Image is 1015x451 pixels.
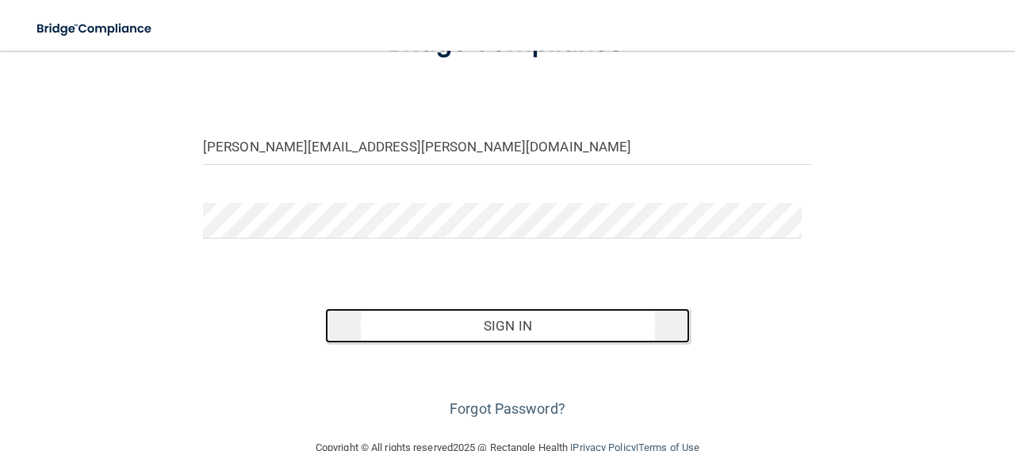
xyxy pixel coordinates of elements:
[450,400,565,417] a: Forgot Password?
[325,308,691,343] button: Sign In
[24,13,167,45] img: bridge_compliance_login_screen.278c3ca4.svg
[203,129,812,165] input: Email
